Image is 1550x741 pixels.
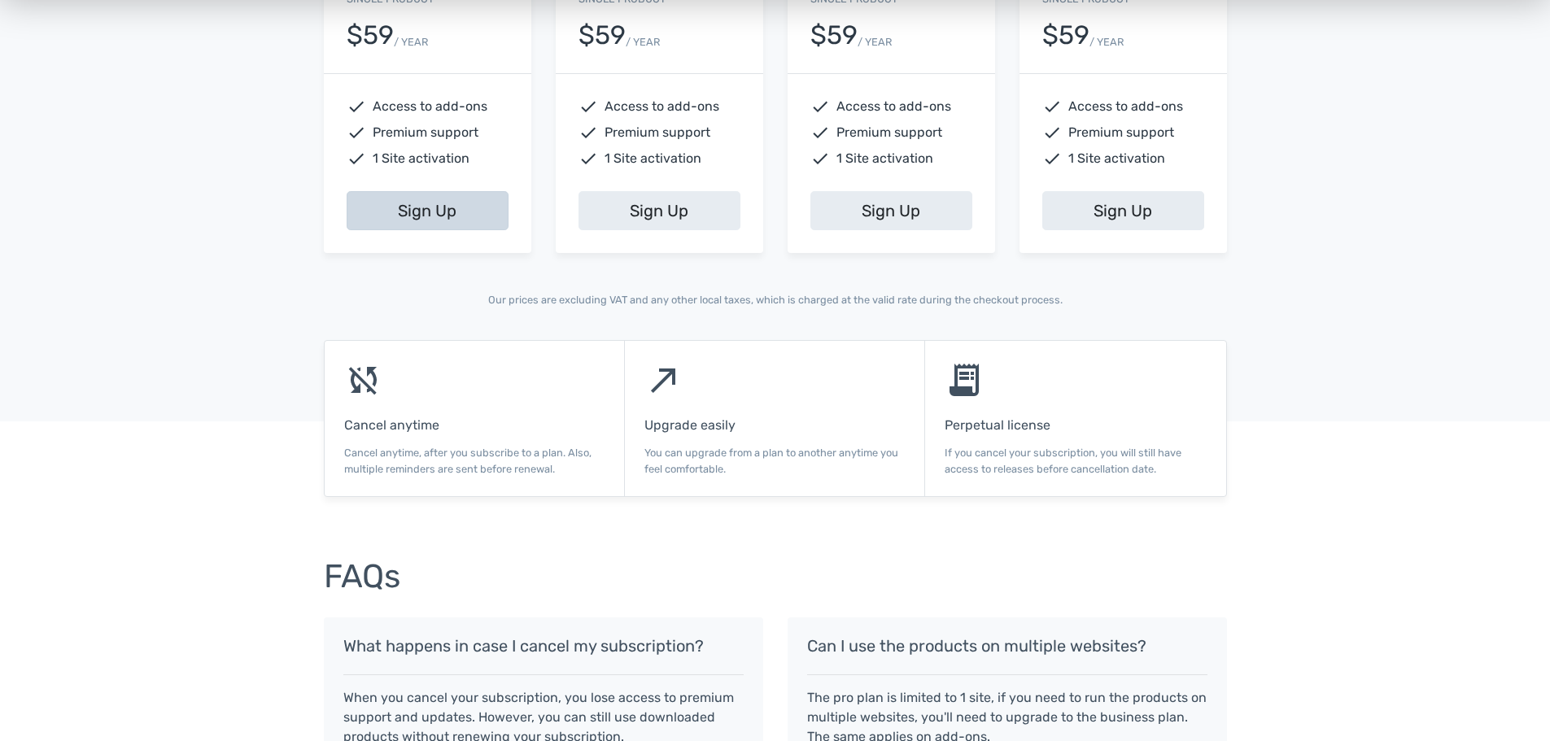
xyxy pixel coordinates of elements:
span: check [579,149,598,168]
h6: Perpetual license [945,418,1206,433]
span: Access to add-ons [605,97,719,116]
span: 1 Site activation [1068,149,1165,168]
span: check [1042,97,1062,116]
span: Premium support [1068,123,1174,142]
p: If you cancel your subscription, you will still have access to releases before cancellation date. [945,445,1206,476]
a: Sign Up [810,191,972,230]
span: check [579,97,598,116]
div: $59 [579,21,626,50]
span: north_east [644,360,683,399]
div: $59 [1042,21,1089,50]
span: check [347,97,366,116]
span: 1 Site activation [373,149,469,168]
h5: What happens in case I cancel my subscription? [343,637,744,655]
a: Sign Up [1042,191,1204,230]
a: Sign Up [347,191,509,230]
h6: Upgrade easily [644,418,905,433]
h1: FAQs [324,559,1227,595]
p: Our prices are excluding VAT and any other local taxes, which is charged at the valid rate during... [324,292,1227,307]
span: check [347,149,366,168]
span: check [810,149,830,168]
span: check [579,123,598,142]
p: Cancel anytime, after you subscribe to a plan. Also, multiple reminders are sent before renewal. [344,445,605,476]
span: Premium support [373,123,478,142]
div: $59 [810,21,858,50]
span: receipt_long [945,360,984,399]
span: Access to add-ons [1068,97,1183,116]
span: sync_disabled [344,360,383,399]
span: check [1042,149,1062,168]
span: 1 Site activation [836,149,933,168]
span: check [810,97,830,116]
span: Premium support [605,123,710,142]
span: check [810,123,830,142]
span: Access to add-ons [373,97,487,116]
span: 1 Site activation [605,149,701,168]
h6: Cancel anytime [344,418,605,433]
span: Premium support [836,123,942,142]
small: / YEAR [858,34,892,50]
span: Access to add-ons [836,97,951,116]
h5: Can I use the products on multiple websites? [807,637,1207,655]
span: check [347,123,366,142]
div: $59 [347,21,394,50]
p: You can upgrade from a plan to another anytime you feel comfortable. [644,445,905,476]
a: Sign Up [579,191,740,230]
small: / YEAR [1089,34,1124,50]
span: check [1042,123,1062,142]
small: / YEAR [394,34,428,50]
small: / YEAR [626,34,660,50]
